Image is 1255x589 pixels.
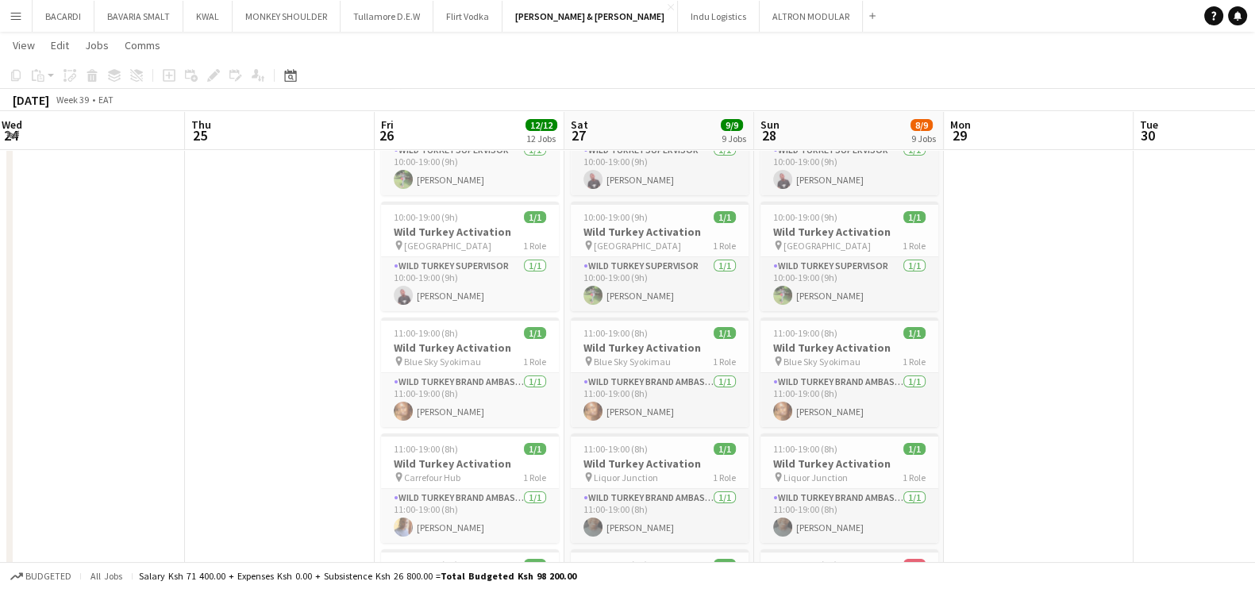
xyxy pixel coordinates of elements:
[98,94,114,106] div: EAT
[44,35,75,56] a: Edit
[233,1,341,32] button: MONKEY SHOULDER
[79,35,115,56] a: Jobs
[87,570,125,582] span: All jobs
[13,38,35,52] span: View
[13,92,49,108] div: [DATE]
[8,568,74,585] button: Budgeted
[139,570,576,582] div: Salary Ksh 71 400.00 + Expenses Ksh 0.00 + Subsistence Ksh 26 800.00 =
[85,38,109,52] span: Jobs
[33,1,94,32] button: BACARDI
[51,38,69,52] span: Edit
[341,1,433,32] button: Tullamore D.E.W
[6,35,41,56] a: View
[441,570,576,582] span: Total Budgeted Ksh 98 200.00
[25,571,71,582] span: Budgeted
[502,1,678,32] button: [PERSON_NAME] & [PERSON_NAME]
[433,1,502,32] button: Flirt Vodka
[94,1,183,32] button: BAVARIA SMALT
[760,1,863,32] button: ALTRON MODULAR
[52,94,92,106] span: Week 39
[183,1,233,32] button: KWAL
[118,35,167,56] a: Comms
[678,1,760,32] button: Indu Logistics
[125,38,160,52] span: Comms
